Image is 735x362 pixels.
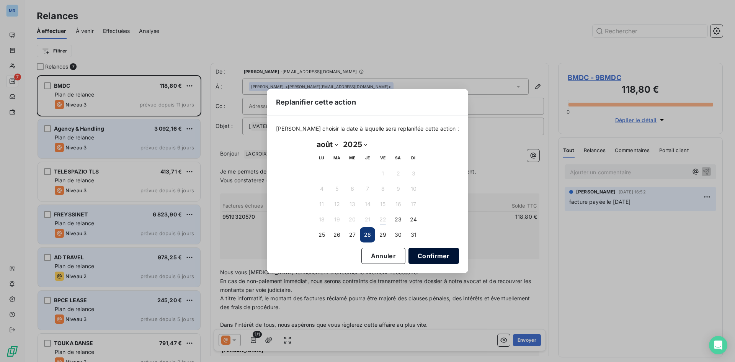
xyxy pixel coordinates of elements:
button: Confirmer [408,248,459,264]
span: [PERSON_NAME] choisir la date à laquelle sera replanifée cette action : [276,125,459,133]
div: Open Intercom Messenger [709,336,727,354]
th: samedi [390,151,406,166]
button: 6 [345,181,360,197]
button: 5 [329,181,345,197]
button: 24 [406,212,421,227]
button: 8 [375,181,390,197]
button: 2 [390,166,406,181]
th: mercredi [345,151,360,166]
button: 25 [314,227,329,242]
button: 28 [360,227,375,242]
button: 26 [329,227,345,242]
th: lundi [314,151,329,166]
button: 15 [375,197,390,212]
button: 7 [360,181,375,197]
button: 16 [390,197,406,212]
button: 21 [360,212,375,227]
button: 29 [375,227,390,242]
button: 20 [345,212,360,227]
button: 22 [375,212,390,227]
button: 10 [406,181,421,197]
button: 9 [390,181,406,197]
button: 30 [390,227,406,242]
span: Replanifier cette action [276,97,356,107]
button: 14 [360,197,375,212]
button: 1 [375,166,390,181]
button: 19 [329,212,345,227]
button: 12 [329,197,345,212]
button: 4 [314,181,329,197]
button: 11 [314,197,329,212]
button: Annuler [361,248,405,264]
th: mardi [329,151,345,166]
button: 17 [406,197,421,212]
button: 27 [345,227,360,242]
button: 3 [406,166,421,181]
button: 31 [406,227,421,242]
button: 18 [314,212,329,227]
th: jeudi [360,151,375,166]
button: 13 [345,197,360,212]
button: 23 [390,212,406,227]
th: vendredi [375,151,390,166]
th: dimanche [406,151,421,166]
